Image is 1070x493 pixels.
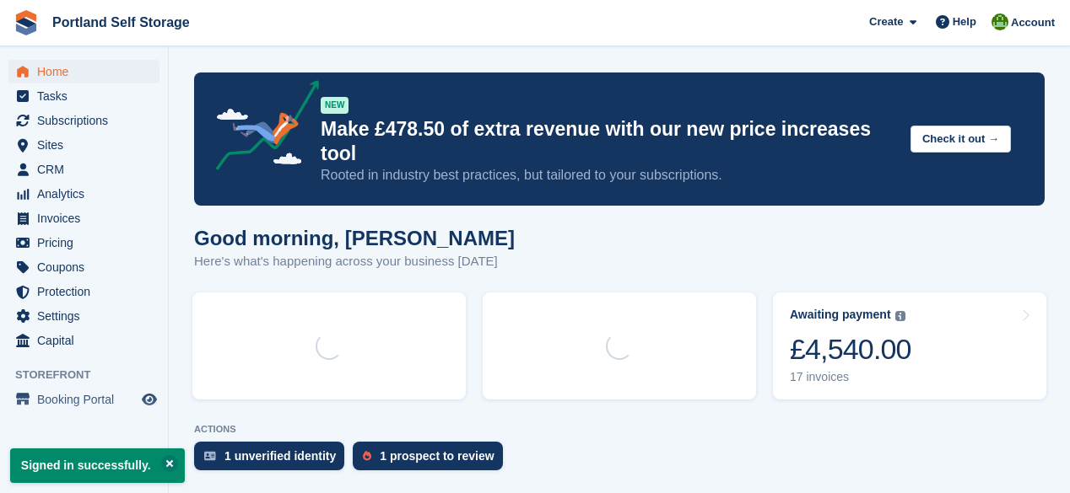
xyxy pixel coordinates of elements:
[37,388,138,411] span: Booking Portal
[14,10,39,35] img: stora-icon-8386f47178a22dfd0bd8f6a31ec36ba5ce8667c1dd55bd0f319d3a0aa187defe.svg
[8,182,159,206] a: menu
[353,442,511,479] a: 1 prospect to review
[37,231,138,255] span: Pricing
[8,255,159,279] a: menu
[8,133,159,157] a: menu
[37,84,138,108] span: Tasks
[194,227,515,249] h1: Good morning, [PERSON_NAME]
[8,231,159,255] a: menu
[37,255,138,279] span: Coupons
[8,329,159,352] a: menu
[321,166,897,185] p: Rooted in industry best practices, but tailored to your subscriptions.
[790,370,911,384] div: 17 invoices
[321,117,897,166] p: Make £478.50 of extra revenue with our new price increases tool
[37,304,138,328] span: Settings
[37,158,138,181] span: CRM
[46,8,197,36] a: Portland Self Storage
[37,109,138,132] span: Subscriptions
[194,252,515,271] p: Here's what's happening across your business [DATE]
[380,449,494,463] div: 1 prospect to review
[202,80,320,176] img: price-adjustments-announcement-icon-8257ccfd72463d97f412b2fc003d46551f7dbcb40ab6d574587a9cd5c0d94...
[790,332,911,367] div: £4,540.00
[37,182,138,206] span: Analytics
[37,60,138,83] span: Home
[37,280,138,303] span: Protection
[363,451,371,461] img: prospect-51fa495bee0391a8d652442698ab0144808aea92771e9ea1ae160a38d050c398.svg
[8,60,159,83] a: menu
[790,308,891,322] div: Awaiting payment
[8,158,159,181] a: menu
[8,109,159,132] a: menu
[37,329,138,352] span: Capital
[139,389,159,410] a: Preview store
[773,292,1046,399] a: Awaiting payment £4,540.00 17 invoices
[8,304,159,328] a: menu
[992,13,1008,30] img: Sue Wolfendale
[10,448,185,483] p: Signed in successfully.
[895,311,905,321] img: icon-info-grey-7440780725fd019a000dd9b08b2336e03edf1995a4989e88bcd33f0948082b44.svg
[204,451,216,461] img: verify_identity-adf6edd0f0f0b5bbfe63781bf79b02c33cf7c696d77639b501bdc392416b5a36.svg
[37,133,138,157] span: Sites
[8,388,159,411] a: menu
[953,13,976,30] span: Help
[194,442,353,479] a: 1 unverified identity
[8,206,159,230] a: menu
[15,367,168,383] span: Storefront
[869,13,903,30] span: Create
[8,280,159,303] a: menu
[911,126,1011,153] button: Check it out →
[37,206,138,230] span: Invoices
[224,449,336,463] div: 1 unverified identity
[321,97,349,114] div: NEW
[194,424,1045,435] p: ACTIONS
[8,84,159,108] a: menu
[1011,14,1055,31] span: Account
